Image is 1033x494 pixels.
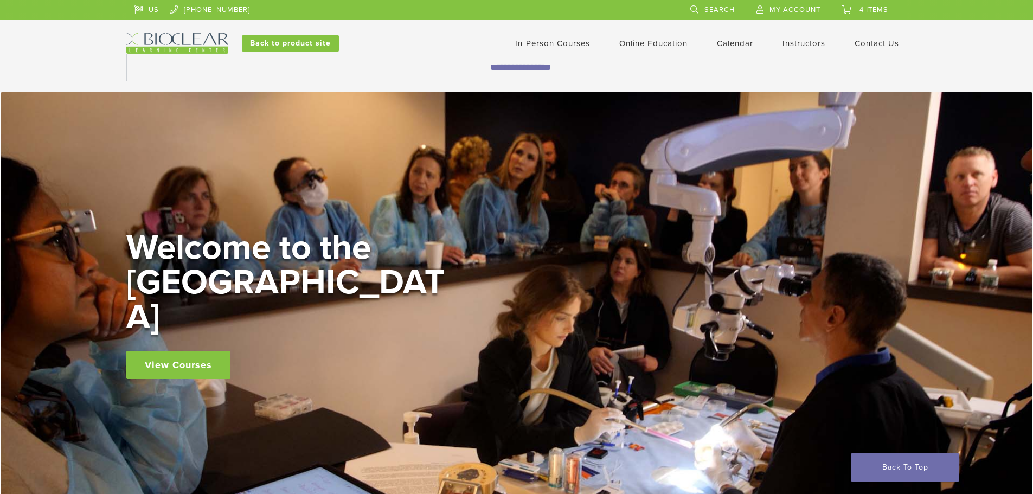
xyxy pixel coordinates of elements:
span: My Account [769,5,820,14]
span: Search [704,5,735,14]
a: Contact Us [855,39,899,48]
a: Instructors [782,39,825,48]
a: Back To Top [851,453,959,482]
a: Back to product site [242,35,339,52]
span: 4 items [859,5,888,14]
a: Calendar [717,39,753,48]
a: In-Person Courses [515,39,590,48]
h2: Welcome to the [GEOGRAPHIC_DATA] [126,230,452,335]
a: View Courses [126,351,230,379]
a: Online Education [619,39,688,48]
img: Bioclear [126,33,228,54]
